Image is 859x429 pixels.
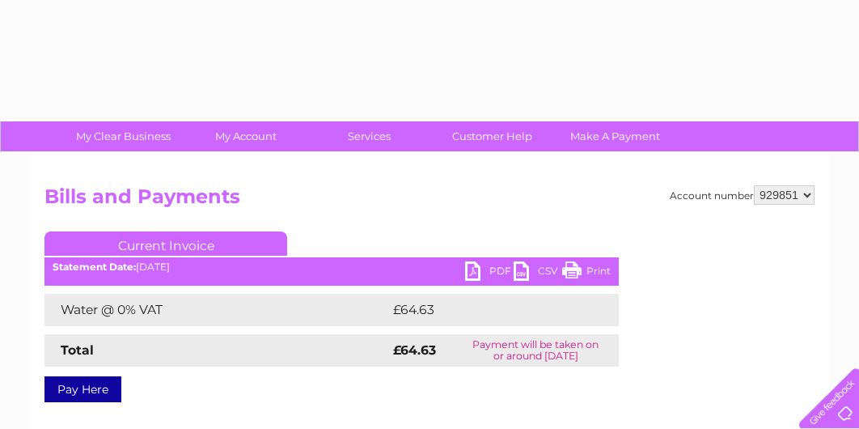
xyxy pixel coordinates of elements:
[53,261,136,273] b: Statement Date:
[452,334,619,367] td: Payment will be taken on or around [DATE]
[562,261,611,285] a: Print
[44,261,619,273] div: [DATE]
[44,294,389,326] td: Water @ 0% VAT
[44,231,287,256] a: Current Invoice
[180,121,313,151] a: My Account
[465,261,514,285] a: PDF
[57,121,190,151] a: My Clear Business
[393,342,436,358] strong: £64.63
[548,121,682,151] a: Make A Payment
[61,342,94,358] strong: Total
[514,261,562,285] a: CSV
[303,121,436,151] a: Services
[44,185,815,216] h2: Bills and Payments
[44,376,121,402] a: Pay Here
[670,185,815,205] div: Account number
[389,294,586,326] td: £64.63
[425,121,559,151] a: Customer Help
